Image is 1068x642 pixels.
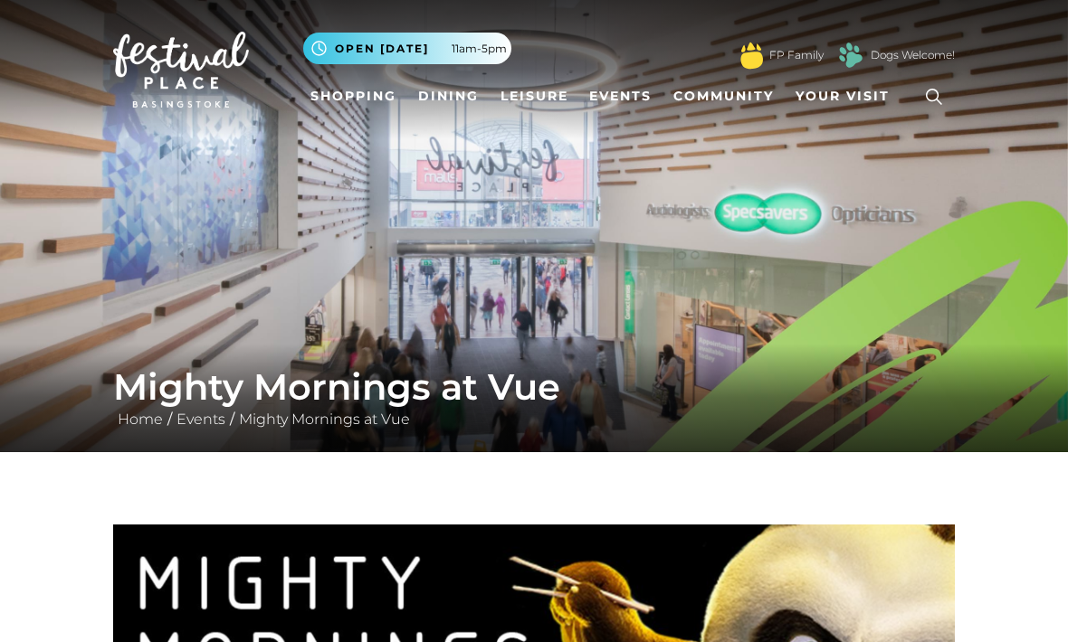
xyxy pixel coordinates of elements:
img: Festival Place Logo [113,32,249,108]
a: Mighty Mornings at Vue [234,411,415,428]
a: Events [172,411,230,428]
a: Shopping [303,80,404,113]
a: Dining [411,80,486,113]
a: Leisure [493,80,576,113]
h1: Mighty Mornings at Vue [113,365,955,409]
a: Home [113,411,167,428]
button: Open [DATE] 11am-5pm [303,33,511,64]
a: Community [666,80,781,113]
span: 11am-5pm [452,41,507,57]
span: Open [DATE] [335,41,429,57]
a: Events [582,80,659,113]
a: FP Family [769,47,824,63]
span: Your Visit [796,87,890,106]
div: / / [100,365,968,430]
a: Your Visit [788,80,906,113]
a: Dogs Welcome! [871,47,955,63]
